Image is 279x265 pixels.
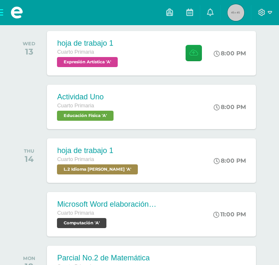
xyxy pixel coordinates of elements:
span: Expresión Artística 'A' [57,57,118,67]
div: hoja de trabajo 1 [57,39,120,48]
span: L.2 Idioma Maya Kaqchikel 'A' [57,164,138,174]
div: THU [24,148,34,154]
img: 45x45 [227,4,244,21]
div: hoja de trabajo 1 [57,146,140,155]
span: Cuarto Primaria [57,49,94,55]
div: 8:00 PM [214,49,246,57]
div: 11:00 PM [213,210,246,218]
div: WED [23,41,35,47]
span: Cuarto Primaria [57,210,94,216]
span: Educación Física 'A' [57,111,114,121]
div: 8:00 PM [214,157,246,164]
span: Cuarto Primaria [57,103,94,109]
div: Microsoft Word elaboración redacción y personalización de documentos [57,200,158,209]
div: 13 [23,47,35,57]
div: 14 [24,154,34,164]
span: Cuarto Primaria [57,156,94,162]
span: Computación 'A' [57,218,106,228]
div: Actividad Uno [57,93,116,101]
div: Parcial No.2 de Matemática [57,254,150,262]
div: 8:00 PM [214,103,246,111]
div: MON [23,255,35,261]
